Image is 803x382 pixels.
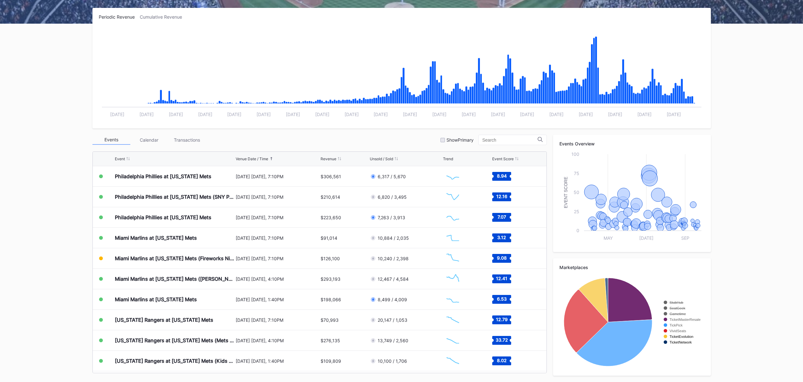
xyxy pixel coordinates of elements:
text: 50 [574,190,579,195]
text: [DATE] [491,112,505,117]
text: 12.79 [496,317,508,322]
div: 8,499 / 4,009 [378,297,407,302]
text: Event Score [563,177,568,208]
div: Miami Marlins at [US_STATE] Mets ([PERSON_NAME] Giveaway) [115,276,234,282]
text: [DATE] [139,112,154,117]
svg: Chart​title [443,312,462,328]
svg: Chart title [99,27,705,122]
text: SeatGeek [670,306,685,310]
div: [DATE] [DATE], 4:10PM [236,276,319,282]
div: [DATE] [DATE], 1:40PM [236,358,319,364]
div: Show Primary [446,137,474,143]
svg: Chart​title [443,168,462,184]
svg: Chart​title [443,189,462,205]
div: $198,066 [321,297,341,302]
div: $126,100 [321,256,340,261]
div: [DATE] [DATE], 4:10PM [236,338,319,343]
svg: Chart​title [443,209,462,225]
text: VividSeats [670,329,686,333]
div: Transactions [168,135,206,145]
text: [DATE] [432,112,446,117]
text: Sep [681,235,689,241]
text: TickPick [670,323,683,327]
svg: Chart​title [443,332,462,348]
text: 3.12 [497,235,506,240]
div: Calendar [130,135,168,145]
text: 0 [576,228,579,233]
svg: Chart​title [443,271,462,287]
svg: Chart​title [443,291,462,307]
text: Gametime [670,312,686,316]
div: 6,820 / 3,495 [378,194,407,200]
div: $109,809 [321,358,341,364]
text: TicketMasterResale [670,318,700,321]
div: 10,100 / 1,706 [378,358,407,364]
div: $210,614 [321,194,340,200]
div: 13,749 / 2,560 [378,338,408,343]
text: StubHub [670,301,683,304]
div: [US_STATE] Rangers at [US_STATE] Mets [115,317,213,323]
div: $70,993 [321,317,339,323]
div: Event Score [492,156,514,161]
div: 12,467 / 4,584 [378,276,409,282]
div: $306,561 [321,174,341,179]
div: Miami Marlins at [US_STATE] Mets [115,296,197,303]
text: [DATE] [374,112,388,117]
div: Miami Marlins at [US_STATE] Mets (Fireworks Night) [115,255,234,262]
text: [DATE] [462,112,476,117]
div: [DATE] [DATE], 7:10PM [236,194,319,200]
div: $293,193 [321,276,340,282]
text: [DATE] [110,112,124,117]
div: [DATE] [DATE], 7:10PM [236,256,319,261]
div: Philadelphia Phillies at [US_STATE] Mets [115,214,211,220]
text: [DATE] [579,112,593,117]
text: [DATE] [637,112,652,117]
div: Venue Date / Time [236,156,268,161]
div: Philadelphia Phillies at [US_STATE] Mets (SNY Players Pins Featuring [PERSON_NAME], [PERSON_NAME]... [115,194,234,200]
div: Cumulative Revenue [140,14,187,20]
div: Periodic Revenue [99,14,140,20]
text: 25 [574,209,579,214]
div: Event [115,156,125,161]
text: [DATE] [315,112,329,117]
div: [DATE] [DATE], 7:10PM [236,317,319,323]
div: [US_STATE] Rangers at [US_STATE] Mets (Mets Alumni Classic/Mrs. Met Taxicab [GEOGRAPHIC_DATA] Giv... [115,337,234,344]
text: TicketNetwork [670,340,692,344]
svg: Chart title [559,151,705,246]
text: [DATE] [169,112,183,117]
div: Philadelphia Phillies at [US_STATE] Mets [115,173,211,179]
div: [DATE] [DATE], 7:10PM [236,235,319,241]
svg: Chart​title [443,230,462,246]
text: [DATE] [608,112,622,117]
svg: Chart​title [443,353,462,369]
div: 20,147 / 1,053 [378,317,407,323]
div: 7,263 / 3,913 [378,215,405,220]
text: [DATE] [227,112,241,117]
div: Marketplaces [559,265,705,270]
text: 8.94 [497,173,507,179]
text: [DATE] [639,235,653,241]
div: [DATE] [DATE], 7:10PM [236,174,319,179]
text: [DATE] [667,112,681,117]
div: [US_STATE] Rangers at [US_STATE] Mets (Kids Color-In Lunchbox Giveaway) [115,358,234,364]
text: [DATE] [257,112,271,117]
svg: Chart title [559,275,705,369]
div: Trend [443,156,453,161]
div: Events Overview [559,141,705,146]
text: [DATE] [549,112,564,117]
div: [DATE] [DATE], 7:10PM [236,215,319,220]
text: 6.53 [497,296,507,302]
text: 12.16 [496,194,507,199]
div: Events [92,135,130,145]
text: 7.07 [498,214,506,220]
text: 8.02 [497,358,507,363]
text: TicketEvolution [670,335,693,338]
text: [DATE] [198,112,212,117]
div: Unsold / Sold [370,156,393,161]
div: 10,884 / 2,035 [378,235,409,241]
text: 75 [574,171,579,176]
text: 12.41 [496,276,507,281]
svg: Chart​title [443,250,462,266]
div: Revenue [321,156,336,161]
text: 9.08 [497,255,507,261]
